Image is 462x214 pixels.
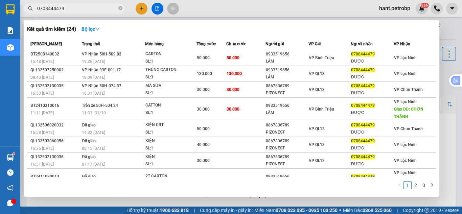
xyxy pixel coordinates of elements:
span: 50.000 [197,126,210,131]
a: 3 [420,182,428,189]
img: warehouse-icon [7,154,14,161]
span: Đã giao [82,154,96,159]
div: ĐƯỢC [351,129,393,136]
span: 19:36 [DATE] [82,59,105,64]
div: BT2410310016 [30,102,80,109]
span: Trạng thái [82,42,100,46]
div: QL132502130035 [30,82,80,90]
span: 11:11 [DATE] [30,111,54,115]
span: question-circle [7,169,14,176]
span: Món hàng [145,42,164,46]
div: ĐƯỢC [351,58,393,65]
button: right [428,181,436,189]
span: VP QL13 [309,158,325,163]
div: ĐƯỢC [351,161,393,168]
span: 07:17 [DATE] [82,162,105,167]
span: 30.000 [227,87,239,92]
span: 0708444479 [351,84,375,88]
div: SL: 1 [145,58,196,65]
span: Trên xe 50H-504.24 [82,103,118,108]
img: warehouse-icon [7,44,14,51]
span: Chưa cước [226,42,246,46]
span: notification [7,185,14,191]
span: 40.000 [197,142,210,147]
span: 16:31 [DATE] [82,91,105,96]
span: 0708444479 [351,123,375,127]
span: 0708444479 [351,139,375,143]
span: down [95,27,100,31]
div: 0867836789 [266,122,308,129]
span: 08:15 [DATE] [82,146,105,151]
span: VP QL13 [309,87,325,92]
span: search [28,6,33,11]
div: QL132506020032 [30,122,80,129]
span: VP Nhận 93E-001.17 [82,68,121,72]
span: 0708444479 [351,154,375,159]
div: KIỆN CRT [145,121,196,129]
div: PIZONEST [266,145,308,152]
h3: Kết quả tìm kiếm ( 24 ) [27,26,76,33]
li: Previous Page [395,181,403,189]
div: QL132502130036 [30,153,80,161]
span: VP QL13 [309,126,325,131]
div: LÂM [266,74,308,81]
div: LÂM [266,109,308,116]
li: Next Page [428,181,436,189]
span: 08:40 [DATE] [30,75,54,80]
span: Đã giao [82,123,96,127]
div: ĐƯỢC [351,74,393,81]
div: THÙNG CARTON [145,66,196,74]
span: VP Lộc Ninh [394,158,417,163]
span: left [397,183,401,187]
div: 0867836789 [266,138,308,145]
div: ĐƯỢC [351,145,393,152]
div: 0933519656 [266,173,308,180]
div: SL: 1 [145,129,196,136]
div: 0933519656 [266,102,308,109]
div: ĐƯỢC [351,109,393,116]
span: 130.000 [197,71,212,76]
span: VP Bình Triệu [309,107,334,112]
span: VP Lộc Ninh [394,71,417,76]
a: 2 [412,182,419,189]
div: LÂM [266,58,308,65]
li: 1 [403,181,412,189]
div: BT2411090013 [30,173,80,180]
span: [PERSON_NAME] [30,42,62,46]
div: PIZONEST [266,129,308,136]
span: 0708444479 [351,103,375,108]
div: 2T CARTON [145,173,196,180]
span: Đã giao [82,174,96,179]
span: Tổng cước [197,42,216,46]
div: MÃ SỬA [145,82,196,90]
div: 0867836789 [266,82,308,90]
span: 15:48 [DATE] [30,59,54,64]
div: QL132503060056 [30,138,80,145]
span: VP Chơn Thành [394,87,423,92]
span: 130.000 [227,71,242,76]
span: Giao DĐ: CHƠN THÀNH [394,107,423,119]
button: left [395,181,403,189]
span: VP Lộc Ninh [394,99,417,104]
div: KIỆN [145,153,196,161]
span: VP Gửi [308,42,321,46]
span: 0708444479 [351,52,375,56]
span: 30.000 [227,107,239,112]
span: right [430,183,434,187]
div: 0867836789 [266,153,308,161]
div: 0933519656 [266,67,308,74]
span: Người nhận [351,42,373,46]
span: 30.000 [197,158,210,163]
li: 2 [412,181,420,189]
div: CATTON [145,102,196,109]
span: 16:51 [DATE] [30,162,54,167]
span: 14:32 [DATE] [82,130,105,135]
input: Tìm tên, số ĐT hoặc mã đơn [37,5,117,12]
span: 0708444479 [351,174,375,179]
span: 30.000 [197,87,210,92]
button: Bộ lọcdown [76,24,105,34]
div: SL: 1 [145,145,196,152]
span: 16:50 [DATE] [30,91,54,96]
span: VP Lộc Ninh [394,170,417,175]
span: 16:36 [DATE] [30,146,54,151]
